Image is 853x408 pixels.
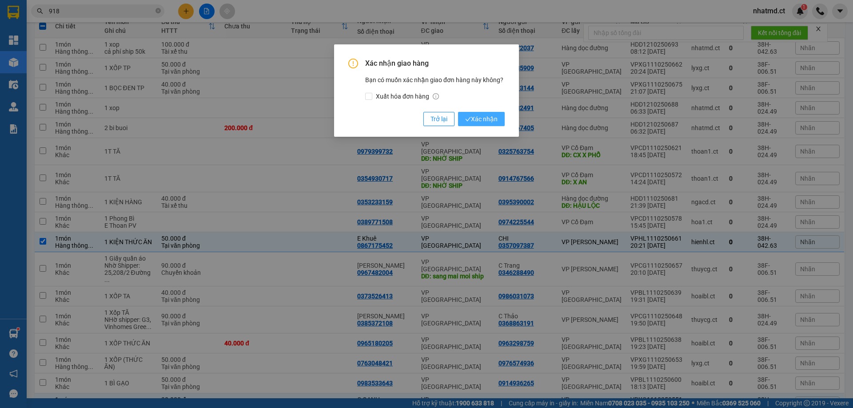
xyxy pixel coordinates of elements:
span: Xác nhận giao hàng [365,59,505,68]
span: Xuất hóa đơn hàng [372,91,442,101]
span: exclamation-circle [348,59,358,68]
span: check [465,116,471,122]
span: Xác nhận [465,114,498,124]
button: checkXác nhận [458,112,505,126]
span: info-circle [433,93,439,99]
button: Trở lại [423,112,454,126]
span: Trở lại [430,114,447,124]
div: Bạn có muốn xác nhận giao đơn hàng này không? [365,75,505,101]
